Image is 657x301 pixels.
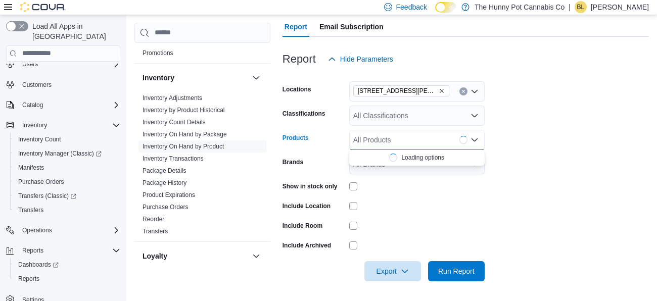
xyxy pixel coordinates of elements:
span: Inventory Count Details [143,118,206,126]
a: Inventory by Product Historical [143,106,225,113]
button: Open list of options [471,112,479,120]
button: Inventory [143,72,248,82]
button: Operations [18,224,56,236]
span: Transfers [143,227,168,235]
span: Customers [18,78,120,91]
span: Customers [22,81,52,89]
button: Export [364,261,421,281]
label: Locations [283,85,311,93]
label: Products [283,134,309,142]
div: Loading options [401,154,444,162]
a: Inventory Manager (Classic) [14,147,106,160]
span: Users [18,58,120,70]
span: Inventory Manager (Classic) [18,149,102,158]
span: BL [577,1,585,13]
button: Customers [2,77,124,92]
h3: Loyalty [143,250,167,261]
span: Package History [143,178,186,186]
span: Purchase Orders [18,178,64,186]
div: Discounts & Promotions [134,22,270,63]
button: Inventory [250,71,262,83]
span: Export [370,261,415,281]
p: [PERSON_NAME] [591,1,649,13]
span: Inventory Count [18,135,61,143]
label: Brands [283,158,303,166]
div: Branden Lalonde [575,1,587,13]
a: Inventory Count Details [143,118,206,125]
span: Package Details [143,166,186,174]
p: | [569,1,571,13]
span: Reports [14,273,120,285]
span: Manifests [18,164,44,172]
a: Inventory On Hand by Package [143,130,227,137]
a: Package History [143,179,186,186]
span: Catalog [22,101,43,109]
span: Inventory by Product Historical [143,106,225,114]
h3: Inventory [143,72,174,82]
span: Dashboards [14,259,120,271]
span: Inventory On Hand by Product [143,142,224,150]
a: Inventory Count [14,133,65,145]
button: Inventory [18,119,51,131]
button: Loyalty [250,249,262,262]
label: Show in stock only [283,182,338,190]
span: Purchase Orders [143,203,189,211]
label: Include Room [283,222,322,230]
span: Manifests [14,162,120,174]
a: Promotions [143,49,173,56]
button: Catalog [18,99,47,111]
span: Transfers [18,206,43,214]
span: Catalog [18,99,120,111]
a: Manifests [14,162,48,174]
span: Inventory [22,121,47,129]
span: Reports [18,244,120,257]
button: Users [2,57,124,71]
a: Inventory Adjustments [143,94,202,101]
button: Loyalty [143,250,248,261]
button: Run Report [428,261,485,281]
a: Inventory Transactions [143,155,204,162]
a: Dashboards [10,258,124,272]
button: Reports [2,243,124,258]
span: 6161 Thorold Stone Rd [353,85,449,96]
a: Inventory Manager (Classic) [10,146,124,161]
a: Inventory On Hand by Product [143,142,224,149]
button: Hide Parameters [324,49,397,69]
span: Operations [18,224,120,236]
button: Operations [2,223,124,237]
span: Inventory On Hand by Package [143,130,227,138]
button: Inventory Count [10,132,124,146]
button: Purchase Orders [10,175,124,189]
span: Promotions [143,48,173,57]
a: Package Details [143,167,186,174]
button: Clear input [459,87,467,95]
span: Operations [22,226,52,234]
a: Transfers [14,204,48,216]
span: Run Report [438,266,475,276]
span: Transfers (Classic) [14,190,120,202]
span: Purchase Orders [14,176,120,188]
button: Reports [10,272,124,286]
label: Include Archived [283,241,331,249]
div: Inventory [134,91,270,241]
button: Reports [18,244,48,257]
a: Purchase Orders [14,176,68,188]
button: Close list of options [471,136,479,144]
label: Classifications [283,110,325,118]
button: Catalog [2,98,124,112]
span: Product Expirations [143,190,195,198]
label: Include Location [283,202,331,210]
button: Users [18,58,42,70]
p: The Hunny Pot Cannabis Co [475,1,565,13]
span: Transfers (Classic) [18,192,76,200]
a: Transfers (Classic) [14,190,80,202]
span: Hide Parameters [340,54,393,64]
span: Inventory Count [14,133,120,145]
button: Transfers [10,203,124,217]
input: Dark Mode [435,2,456,13]
span: Feedback [396,2,427,12]
button: Open list of options [471,87,479,95]
span: Dashboards [18,261,59,269]
a: Product Expirations [143,191,195,198]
